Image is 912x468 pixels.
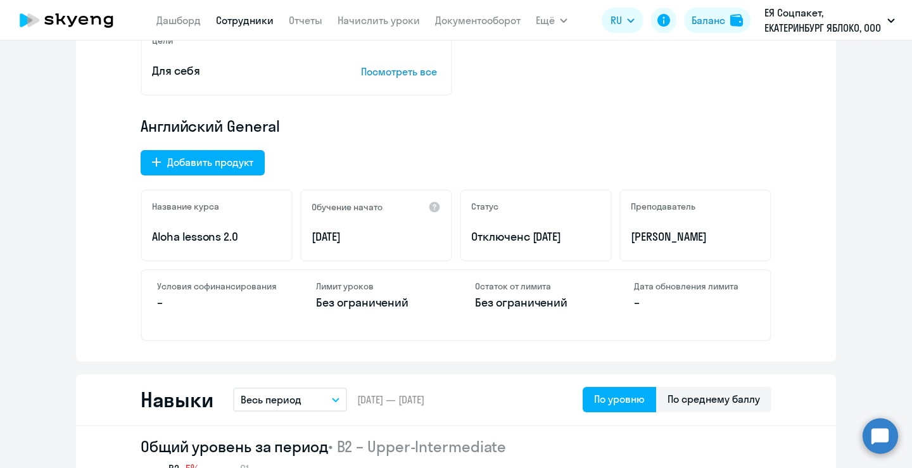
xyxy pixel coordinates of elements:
h5: Преподаватель [631,201,695,212]
a: Начислить уроки [338,14,420,27]
span: [DATE] — [DATE] [357,393,424,407]
h5: Обучение начато [312,201,383,213]
h4: Лимит уроков [316,281,437,292]
button: ЕЯ Соцпакет, ЕКАТЕРИНБУРГ ЯБЛОКО, ООО [758,5,901,35]
h4: Остаток от лимита [475,281,596,292]
p: Без ограничений [316,294,437,311]
button: Добавить продукт [141,150,265,175]
button: RU [602,8,643,33]
button: Весь период [233,388,347,412]
div: Добавить продукт [167,155,253,170]
p: [PERSON_NAME] [631,229,760,245]
p: Для себя [152,63,322,79]
h2: Навыки [141,387,213,412]
p: Отключен [471,229,600,245]
h5: Статус [471,201,498,212]
p: Без ограничений [475,294,596,311]
button: Балансbalance [684,8,750,33]
span: Ещё [536,13,555,28]
a: Отчеты [289,14,322,27]
h4: Дата обновления лимита [634,281,755,292]
p: [DATE] [312,229,441,245]
p: – [634,294,755,311]
h5: Цели [152,35,173,46]
h5: Название курса [152,201,219,212]
p: Весь период [241,392,301,407]
span: • B2 – Upper-Intermediate [328,437,507,456]
div: Баланс [692,13,725,28]
a: Сотрудники [216,14,274,27]
img: balance [730,14,743,27]
p: ЕЯ Соцпакет, ЕКАТЕРИНБУРГ ЯБЛОКО, ООО [764,5,882,35]
p: Посмотреть все [361,64,441,79]
div: По среднему баллу [668,391,760,407]
a: Дашборд [156,14,201,27]
span: Английский General [141,116,280,136]
h4: Условия софинансирования [157,281,278,292]
span: с [DATE] [524,229,562,244]
p: – [157,294,278,311]
div: По уровню [594,391,645,407]
p: Aloha lessons 2.0 [152,229,281,245]
span: RU [611,13,622,28]
h2: Общий уровень за период [141,436,771,457]
button: Ещё [536,8,567,33]
a: Документооборот [435,14,521,27]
